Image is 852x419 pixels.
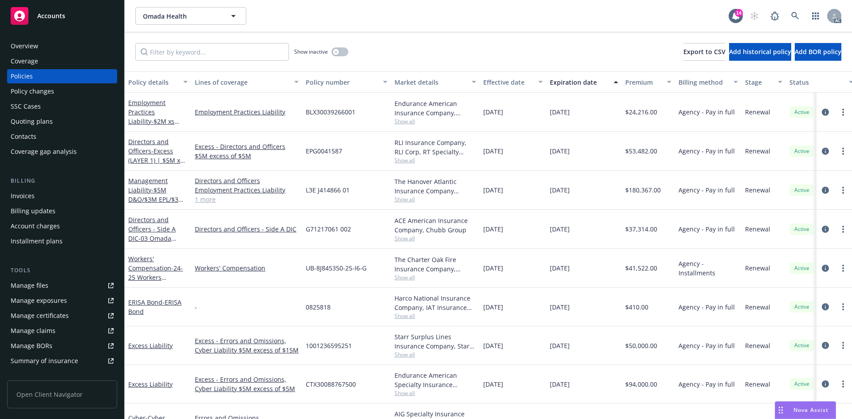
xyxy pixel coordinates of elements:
span: Active [793,225,811,233]
button: Billing method [675,71,742,93]
a: Coverage gap analysis [7,145,117,159]
a: more [838,263,848,274]
span: Active [793,108,811,116]
button: Lines of coverage [191,71,302,93]
button: Add BOR policy [795,43,841,61]
span: [DATE] [483,224,503,234]
a: more [838,146,848,157]
a: Employment Practices Liability [128,98,174,135]
a: Workers' Compensation [128,255,183,291]
span: Open Client Navigator [7,380,117,408]
span: $94,000.00 [625,380,657,389]
div: Endurance American Insurance Company, Sompo International, RT Specialty Insurance Services, LLC (... [394,99,476,117]
span: Renewal [745,341,770,350]
span: - 03 Omada Health 2024 XS SIde A $5 x $10 Policy - Chubb [128,234,187,270]
div: Billing [7,176,117,185]
a: Manage exposures [7,294,117,308]
span: Omada Health [143,12,220,21]
span: G71217061 002 [306,224,351,234]
span: Renewal [745,107,770,117]
span: [DATE] [550,263,570,273]
div: Premium [625,78,662,87]
span: [DATE] [550,107,570,117]
a: circleInformation [820,263,831,274]
span: [DATE] [550,302,570,312]
span: [DATE] [483,380,503,389]
span: [DATE] [483,302,503,312]
button: Omada Health [135,7,246,25]
span: $53,482.00 [625,146,657,156]
div: ACE American Insurance Company, Chubb Group [394,216,476,235]
button: Add historical policy [729,43,791,61]
div: RLI Insurance Company, RLI Corp, RT Specialty Insurance Services, LLC (RSG Specialty, LLC) [394,138,476,157]
a: more [838,379,848,389]
span: BLX30039266001 [306,107,355,117]
span: Active [793,186,811,194]
a: Excess - Directors and Officers $5M excess of $5M [195,142,299,161]
div: Account charges [11,219,60,233]
span: - [195,302,197,312]
span: Renewal [745,380,770,389]
div: Installment plans [11,234,63,248]
a: circleInformation [820,107,831,117]
span: Renewal [745,224,770,234]
span: Show inactive [294,48,328,55]
span: Agency - Pay in full [678,107,735,117]
button: Policy details [125,71,191,93]
div: Expiration date [550,78,608,87]
span: Active [793,147,811,155]
a: Manage BORs [7,339,117,353]
div: Coverage gap analysis [11,145,77,159]
span: [DATE] [483,341,503,350]
a: more [838,185,848,196]
div: The Hanover Atlantic Insurance Company Limited, Hanover Insurance Group, RT Specialty Insurance S... [394,177,476,196]
a: Search [786,7,804,25]
span: Show all [394,389,476,397]
span: CTX30088767500 [306,380,356,389]
span: Show all [394,312,476,320]
a: Report a Bug [766,7,784,25]
span: - Excess (LAYER 1) | $5M xs $5M D&O [128,147,185,174]
span: Accounts [37,12,65,20]
a: Invoices [7,189,117,203]
div: 14 [735,9,743,17]
span: Renewal [745,146,770,156]
a: Excess Liability [128,341,173,350]
a: circleInformation [820,146,831,157]
span: EPG0041587 [306,146,342,156]
span: - 24-25 Workers Compensation [128,264,183,291]
a: Policy changes [7,84,117,98]
span: Show all [394,157,476,164]
span: Agency - Pay in full [678,341,735,350]
a: Employment Practices Liability [195,185,299,195]
div: The Charter Oak Fire Insurance Company, Travelers Insurance [394,255,476,274]
a: circleInformation [820,379,831,389]
a: more [838,302,848,312]
span: [DATE] [483,107,503,117]
div: Invoices [11,189,35,203]
span: Renewal [745,263,770,273]
span: Show all [394,274,476,281]
span: [DATE] [550,146,570,156]
div: SSC Cases [11,99,41,114]
button: Market details [391,71,480,93]
a: more [838,107,848,117]
span: Renewal [745,302,770,312]
div: Stage [745,78,773,87]
span: Show all [394,117,476,125]
div: Endurance American Specialty Insurance Company, Sompo International [394,371,476,389]
span: [DATE] [483,185,503,195]
div: Manage certificates [11,309,69,323]
span: 0825818 [306,302,331,312]
a: Quoting plans [7,114,117,129]
input: Filter by keyword... [135,43,289,61]
span: 1001236595251 [306,341,352,350]
button: Effective date [480,71,546,93]
div: Quoting plans [11,114,53,129]
div: Effective date [483,78,533,87]
a: Excess - Errors and Omissions, Cyber Liability $5M excess of $15M [195,336,299,355]
a: circleInformation [820,340,831,351]
span: Active [793,264,811,272]
div: Policy changes [11,84,54,98]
